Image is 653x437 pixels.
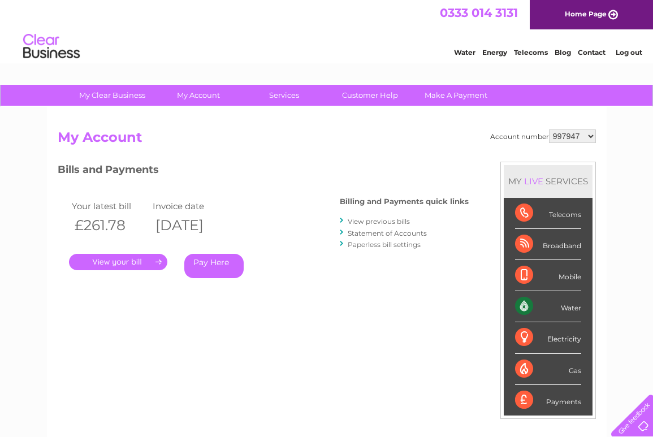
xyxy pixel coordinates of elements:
[340,197,469,206] h4: Billing and Payments quick links
[66,85,159,106] a: My Clear Business
[409,85,503,106] a: Make A Payment
[69,214,150,237] th: £261.78
[515,198,581,229] div: Telecoms
[515,291,581,322] div: Water
[58,129,596,151] h2: My Account
[440,6,518,20] a: 0333 014 3131
[152,85,245,106] a: My Account
[348,229,427,237] a: Statement of Accounts
[515,260,581,291] div: Mobile
[616,48,642,57] a: Log out
[482,48,507,57] a: Energy
[150,214,231,237] th: [DATE]
[515,385,581,416] div: Payments
[237,85,331,106] a: Services
[490,129,596,143] div: Account number
[454,48,475,57] a: Water
[522,176,546,187] div: LIVE
[150,198,231,214] td: Invoice date
[58,162,469,181] h3: Bills and Payments
[23,29,80,64] img: logo.png
[69,254,167,270] a: .
[323,85,417,106] a: Customer Help
[69,198,150,214] td: Your latest bill
[60,6,594,55] div: Clear Business is a trading name of Verastar Limited (registered in [GEOGRAPHIC_DATA] No. 3667643...
[515,354,581,385] div: Gas
[504,165,593,197] div: MY SERVICES
[348,217,410,226] a: View previous bills
[515,229,581,260] div: Broadband
[555,48,571,57] a: Blog
[514,48,548,57] a: Telecoms
[348,240,421,249] a: Paperless bill settings
[578,48,606,57] a: Contact
[184,254,244,278] a: Pay Here
[515,322,581,353] div: Electricity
